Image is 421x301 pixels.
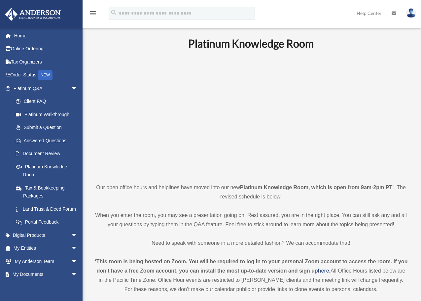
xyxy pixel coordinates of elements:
[9,160,84,181] a: Platinum Knowledge Room
[71,255,84,268] span: arrow_drop_down
[9,108,88,121] a: Platinum Walkthrough
[71,268,84,281] span: arrow_drop_down
[5,29,88,42] a: Home
[71,82,84,95] span: arrow_drop_down
[89,12,97,17] a: menu
[3,8,63,21] img: Anderson Advisors Platinum Portal
[5,242,88,255] a: My Entitiesarrow_drop_down
[318,268,329,274] a: here
[5,268,88,281] a: My Documentsarrow_drop_down
[110,9,118,16] i: search
[152,59,350,171] iframe: 231110_Toby_KnowledgeRoom
[406,8,416,18] img: User Pic
[9,95,88,108] a: Client FAQ
[38,70,53,80] div: NEW
[5,68,88,82] a: Order StatusNEW
[5,55,88,68] a: Tax Organizers
[9,181,88,202] a: Tax & Bookkeeping Packages
[89,9,97,17] i: menu
[94,259,408,274] strong: *This room is being hosted on Zoom. You will be required to log in to your personal Zoom account ...
[9,202,88,216] a: Land Trust & Deed Forum
[9,147,88,160] a: Document Review
[329,268,331,274] strong: .
[71,242,84,255] span: arrow_drop_down
[240,185,392,190] strong: Platinum Knowledge Room, which is open from 9am-2pm PT
[94,211,408,229] p: When you enter the room, you may see a presentation going on. Rest assured, you are in the right ...
[71,229,84,242] span: arrow_drop_down
[5,255,88,268] a: My Anderson Teamarrow_drop_down
[9,134,88,147] a: Answered Questions
[5,42,88,56] a: Online Ordering
[188,37,314,50] b: Platinum Knowledge Room
[9,121,88,134] a: Submit a Question
[94,183,408,201] p: Our open office hours and helplines have moved into our new ! The revised schedule is below.
[94,238,408,248] p: Need to speak with someone in a more detailed fashion? We can accommodate that!
[9,216,88,229] a: Portal Feedback
[5,82,88,95] a: Platinum Q&Aarrow_drop_down
[5,229,88,242] a: Digital Productsarrow_drop_down
[94,257,408,294] div: All Office Hours listed below are in the Pacific Time Zone. Office Hour events are restricted to ...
